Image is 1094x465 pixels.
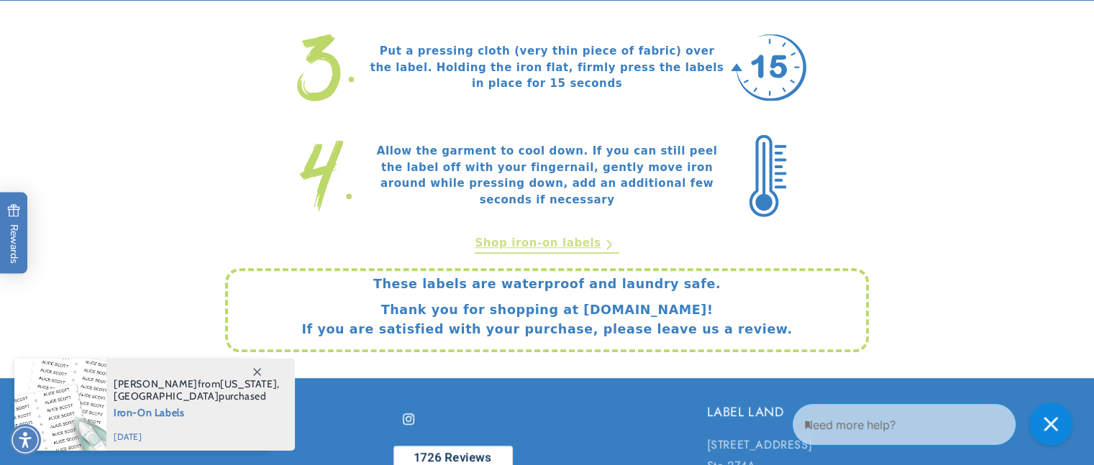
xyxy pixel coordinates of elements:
div: Accessibility Menu [9,424,41,456]
img: Number 4 [281,127,370,224]
h2: LABEL LAND [707,404,1015,420]
p: Allow the garment to cool down. If you can still peel the label off with your fingernail, gently ... [370,143,724,208]
img: Number 3 [281,19,370,116]
span: [US_STATE] [220,377,277,390]
p: These labels are waterproof and laundry safe. [232,275,863,293]
img: 15 seconds timer [724,19,813,116]
span: [DATE] [114,431,280,443]
img: Cooldown temperature [724,127,813,224]
p: Thank you for shopping at [DOMAIN_NAME]! If you are satisfied with your purchase, please leave us... [232,300,863,339]
p: Put a pressing cloth (very thin piece of fabric) over the label. Holding the iron flat, firmly pr... [370,43,724,92]
iframe: Gorgias Floating Chat [792,397,1080,451]
span: Rewards [7,203,20,263]
iframe: Sign Up via Text for Offers [12,350,182,393]
span: Iron-On Labels [114,402,280,420]
span: from , purchased [114,378,280,402]
span: [GEOGRAPHIC_DATA] [114,390,219,402]
a: Shop iron-on labels [475,235,619,254]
